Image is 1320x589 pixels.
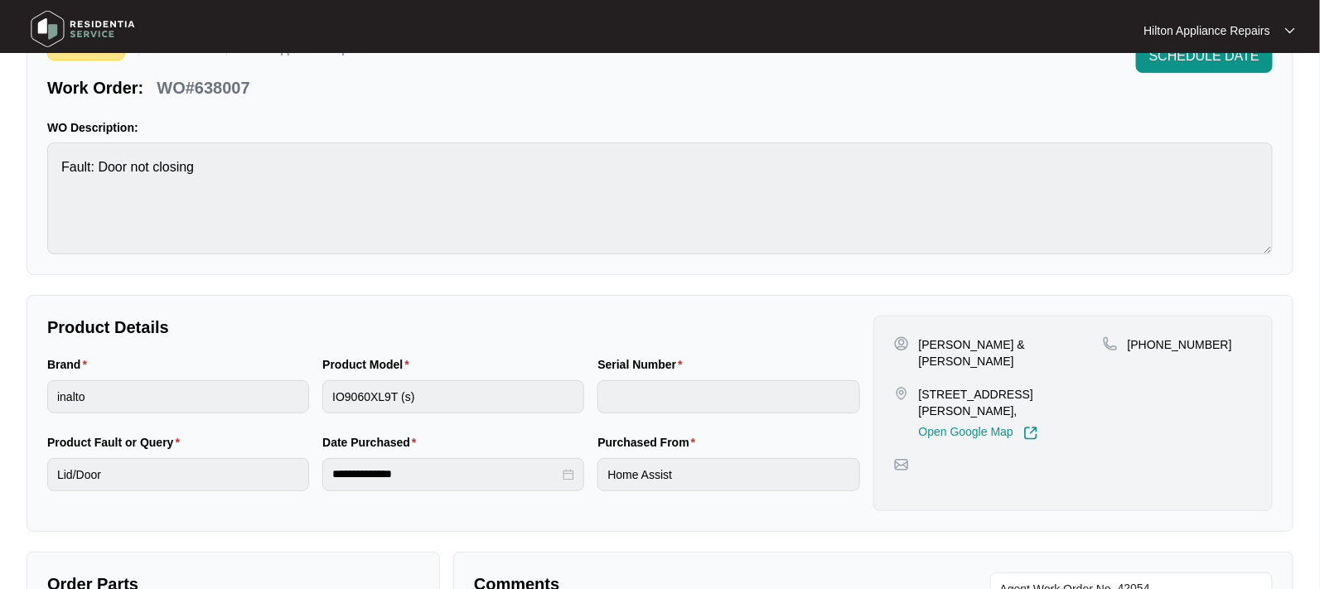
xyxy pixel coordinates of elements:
[597,458,859,491] input: Purchased From
[47,458,309,491] input: Product Fault or Query
[919,426,1038,441] a: Open Google Map
[1103,336,1118,351] img: map-pin
[1285,27,1295,35] img: dropdown arrow
[322,434,423,451] label: Date Purchased
[919,336,1103,369] p: [PERSON_NAME] & [PERSON_NAME]
[47,142,1273,254] textarea: Fault: Door not closing
[47,380,309,413] input: Brand
[157,76,249,99] p: WO#638007
[894,336,909,351] img: user-pin
[1144,22,1270,39] p: Hilton Appliance Repairs
[1128,336,1232,353] p: [PHONE_NUMBER]
[894,457,909,472] img: map-pin
[25,4,141,54] img: residentia service logo
[322,356,416,373] label: Product Model
[919,386,1103,419] p: [STREET_ADDRESS][PERSON_NAME],
[1149,46,1260,66] span: SCHEDULE DATE
[1023,426,1038,441] img: Link-External
[47,356,94,373] label: Brand
[322,380,584,413] input: Product Model
[47,76,143,99] p: Work Order:
[332,466,559,483] input: Date Purchased
[47,119,1273,136] p: WO Description:
[1136,40,1273,73] button: SCHEDULE DATE
[597,434,702,451] label: Purchased From
[47,316,860,339] p: Product Details
[597,356,689,373] label: Serial Number
[597,380,859,413] input: Serial Number
[894,386,909,401] img: map-pin
[47,434,186,451] label: Product Fault or Query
